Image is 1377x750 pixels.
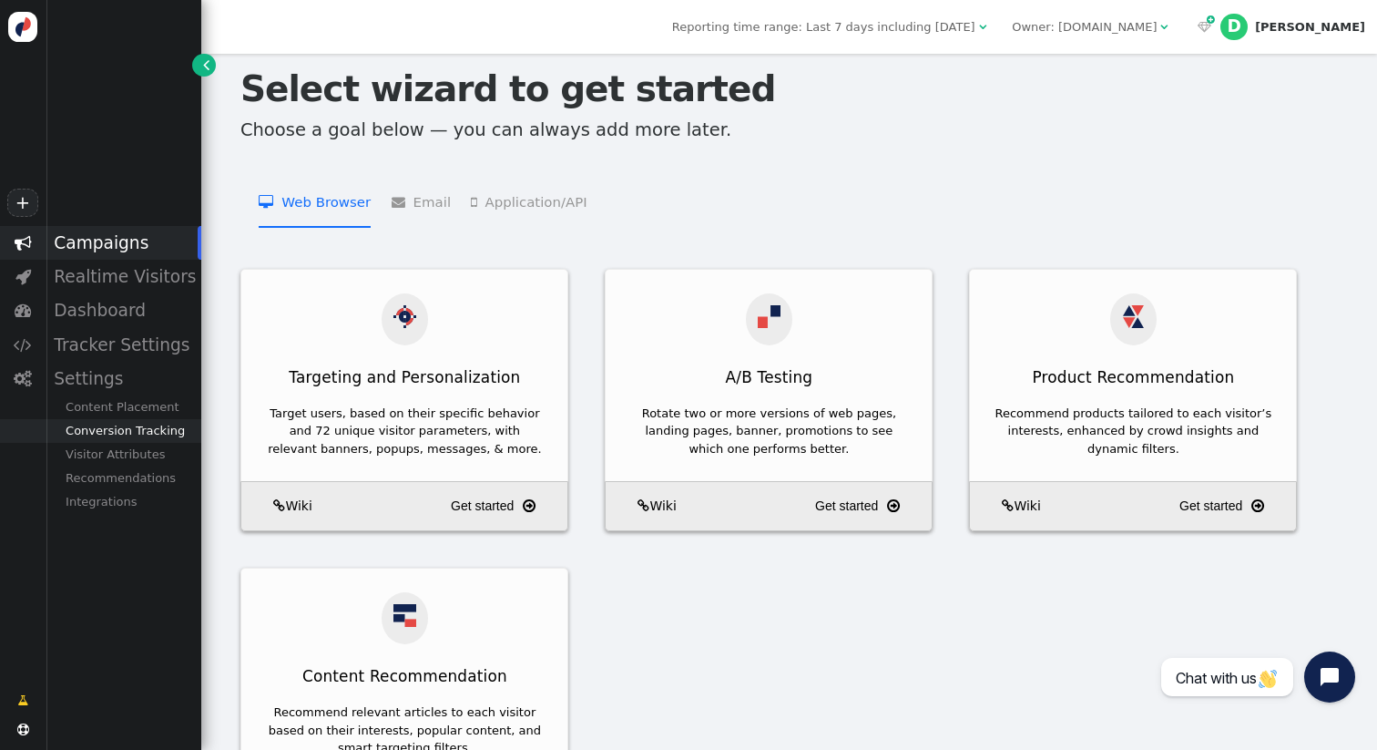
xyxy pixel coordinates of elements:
[14,370,32,387] span: 
[15,268,31,285] span: 
[1198,21,1211,33] span: 
[471,175,586,229] li: Application/API
[17,692,28,710] span: 
[1255,20,1365,35] div: [PERSON_NAME]
[192,54,215,77] a: 
[259,195,281,209] span: 
[392,175,451,229] li: Email
[970,357,1296,399] div: Product Recommendation
[1160,21,1168,33] span: 
[14,336,32,354] span: 
[815,490,925,523] a: Get started
[46,226,201,260] div: Campaigns
[887,495,900,518] span: 
[994,405,1272,458] div: Recommend products tailored to each visitor’s interests, enhanced by crowd insights and dynamic f...
[17,724,29,735] span: 
[393,305,416,328] img: actions.svg
[471,195,484,209] span: 
[7,189,38,217] a: +
[46,396,201,419] div: Content Placement
[203,56,209,74] span: 
[46,328,201,362] div: Tracker Settings
[1002,499,1014,512] span: 
[976,497,1040,516] a: Wiki
[1122,305,1145,328] img: products_recom.svg
[46,362,201,396] div: Settings
[1251,495,1264,518] span: 
[248,497,311,516] a: Wiki
[979,21,986,33] span: 
[612,497,676,516] a: Wiki
[637,499,649,512] span: 
[241,656,567,698] div: Content Recommendation
[1207,13,1215,27] span: 
[240,63,1356,117] h1: Select wizard to get started
[259,175,371,229] li: Web Browser
[46,260,201,293] div: Realtime Visitors
[1194,18,1215,36] a:  
[1220,14,1248,41] div: D
[46,443,201,467] div: Visitor Attributes
[392,195,413,209] span: 
[241,357,567,399] div: Targeting and Personalization
[523,495,535,518] span: 
[273,499,285,512] span: 
[46,467,201,490] div: Recommendations
[265,405,544,458] div: Target users, based on their specific behavior and 72 unique visitor parameters, with relevant ba...
[15,302,32,319] span: 
[1012,18,1157,36] div: Owner: [DOMAIN_NAME]
[46,419,201,443] div: Conversion Tracking
[1179,490,1290,523] a: Get started
[46,490,201,514] div: Integrations
[46,293,201,327] div: Dashboard
[5,685,40,716] a: 
[672,20,975,34] span: Reporting time range: Last 7 days including [DATE]
[629,405,908,458] div: Rotate two or more versions of web pages, landing pages, banner, promotions to see which one perf...
[8,12,38,42] img: logo-icon.svg
[606,357,932,399] div: A/B Testing
[393,604,416,627] img: articles_recom.svg
[758,305,780,328] img: ab.svg
[15,234,32,252] span: 
[240,117,1356,143] p: Choose a goal below — you can always add more later.
[451,490,561,523] a: Get started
